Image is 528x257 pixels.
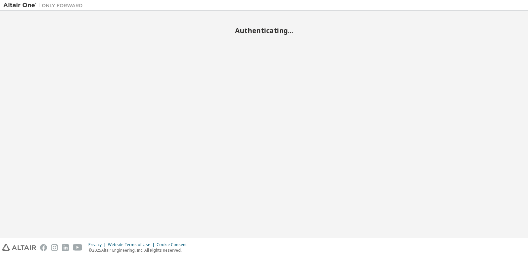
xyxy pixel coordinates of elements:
[62,244,69,251] img: linkedin.svg
[73,244,82,251] img: youtube.svg
[2,244,36,251] img: altair_logo.svg
[157,242,191,247] div: Cookie Consent
[88,247,191,253] p: © 2025 Altair Engineering, Inc. All Rights Reserved.
[40,244,47,251] img: facebook.svg
[108,242,157,247] div: Website Terms of Use
[3,26,525,35] h2: Authenticating...
[51,244,58,251] img: instagram.svg
[3,2,86,9] img: Altair One
[88,242,108,247] div: Privacy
